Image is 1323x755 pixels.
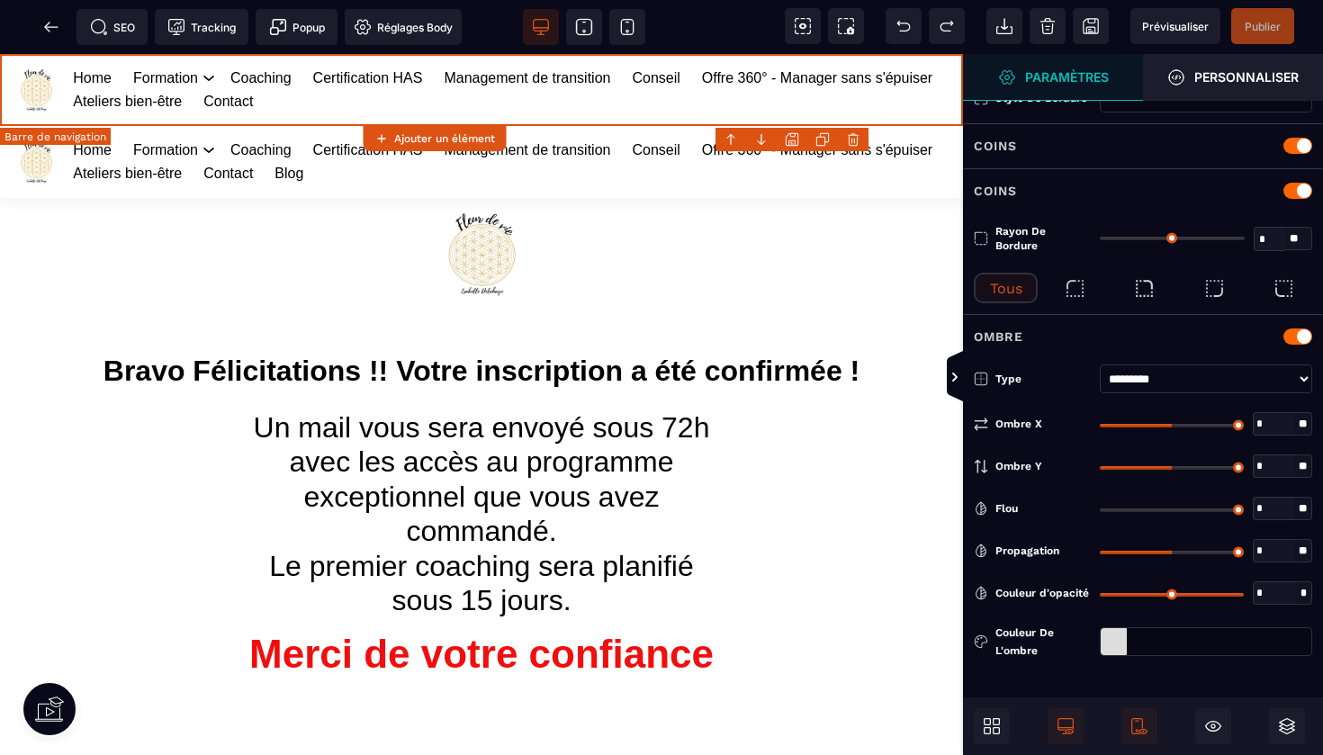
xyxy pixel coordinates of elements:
a: Blog [274,108,303,131]
span: Ombre X [995,415,1042,433]
span: Afficher les vues [963,351,981,405]
a: Coaching [230,85,292,108]
div: Couleur de l'ombre [995,624,1091,660]
img: bottom-right-radius.9d9d0345.svg [1203,277,1226,300]
span: Couleur d'opacité [995,584,1089,602]
a: Offre 360° - Manager sans s'épuiser [702,13,932,36]
strong: Ajouter un élément [394,132,495,145]
span: Enregistrer le contenu [1231,8,1294,44]
span: Réglages Body [354,18,453,36]
span: Afficher le mobile [1121,708,1157,744]
span: Popup [269,18,325,36]
img: https://sasu-fleur-de-vie.metaforma.io/home [15,86,58,129]
span: Tracking [167,18,236,36]
a: Management de transition [444,85,610,108]
span: Voir tablette [566,9,602,45]
a: Formation [133,85,198,108]
a: Management de transition [444,13,610,36]
p: Ombre [974,326,1023,347]
span: Voir les composants [785,8,821,44]
a: Formation [133,13,198,36]
a: Contact [203,36,253,59]
span: Ouvrir les blocs [974,708,1010,744]
img: top-right-radius.9e58d49b.svg [1133,277,1156,300]
span: Défaire [886,8,922,44]
img: 79515fb81ae77b9786bb11d831489bbc_Design_sans_titre-10.png [436,157,527,242]
span: Retour [33,9,69,45]
span: Flou [995,499,1018,517]
span: Rétablir [929,8,965,44]
span: Voir mobile [609,9,645,45]
span: Rayon de bordure [995,224,1091,253]
span: Code de suivi [155,9,248,45]
img: https://sasu-fleur-de-vie.metaforma.io/home [15,14,58,57]
span: Voir bureau [523,9,559,45]
span: Importer [986,8,1022,44]
span: Ombre Y [995,457,1042,475]
h1: Bravo Félicitations !! Votre inscription a été confirmée ! [27,292,936,343]
span: Créer une alerte modale [256,9,337,45]
a: Certification HAS [313,13,423,36]
a: Home [73,13,112,36]
span: Enregistrer [1073,8,1109,44]
span: Prévisualiser [1142,20,1209,33]
a: Conseil [632,13,679,36]
a: Coaching [230,13,292,36]
span: Un mail vous sera envoyé sous 72h avec les accès au programme exceptionnel que vous avez commandé... [254,357,718,562]
p: Coins [974,180,1017,202]
a: Ateliers bien-être [73,36,182,59]
span: Favicon [345,9,462,45]
span: Ouvrir le gestionnaire de styles [963,54,1143,101]
span: Nettoyage [1030,8,1066,44]
span: Aperçu [1130,8,1220,44]
span: Capture d'écran [828,8,864,44]
span: SEO [90,18,135,36]
a: Home [73,85,112,108]
span: Métadata SEO [76,9,148,45]
a: Contact [203,108,253,131]
span: Masquer le bloc [1195,708,1231,744]
img: top-left-radius.822a4e29.svg [1064,277,1086,300]
img: bottom-left-radius.301b1bf6.svg [1273,277,1295,300]
a: Certification HAS [313,85,423,108]
button: Ajouter un élément [363,126,506,151]
span: Ouvrir les calques [1269,708,1305,744]
a: Offre 360° - Manager sans s'épuiser [702,85,932,108]
strong: Paramètres [1025,70,1109,84]
strong: Personnaliser [1194,70,1299,84]
span: Type [995,370,1021,388]
span: Afficher le desktop [1048,708,1084,744]
h1: Merci de votre confiance [27,568,936,634]
a: Ateliers bien-être [73,108,182,131]
span: Ouvrir le gestionnaire de styles [1143,54,1323,101]
span: Propagation [995,542,1059,560]
span: Publier [1245,20,1281,33]
p: Coins [974,135,1017,157]
a: Conseil [632,85,679,108]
